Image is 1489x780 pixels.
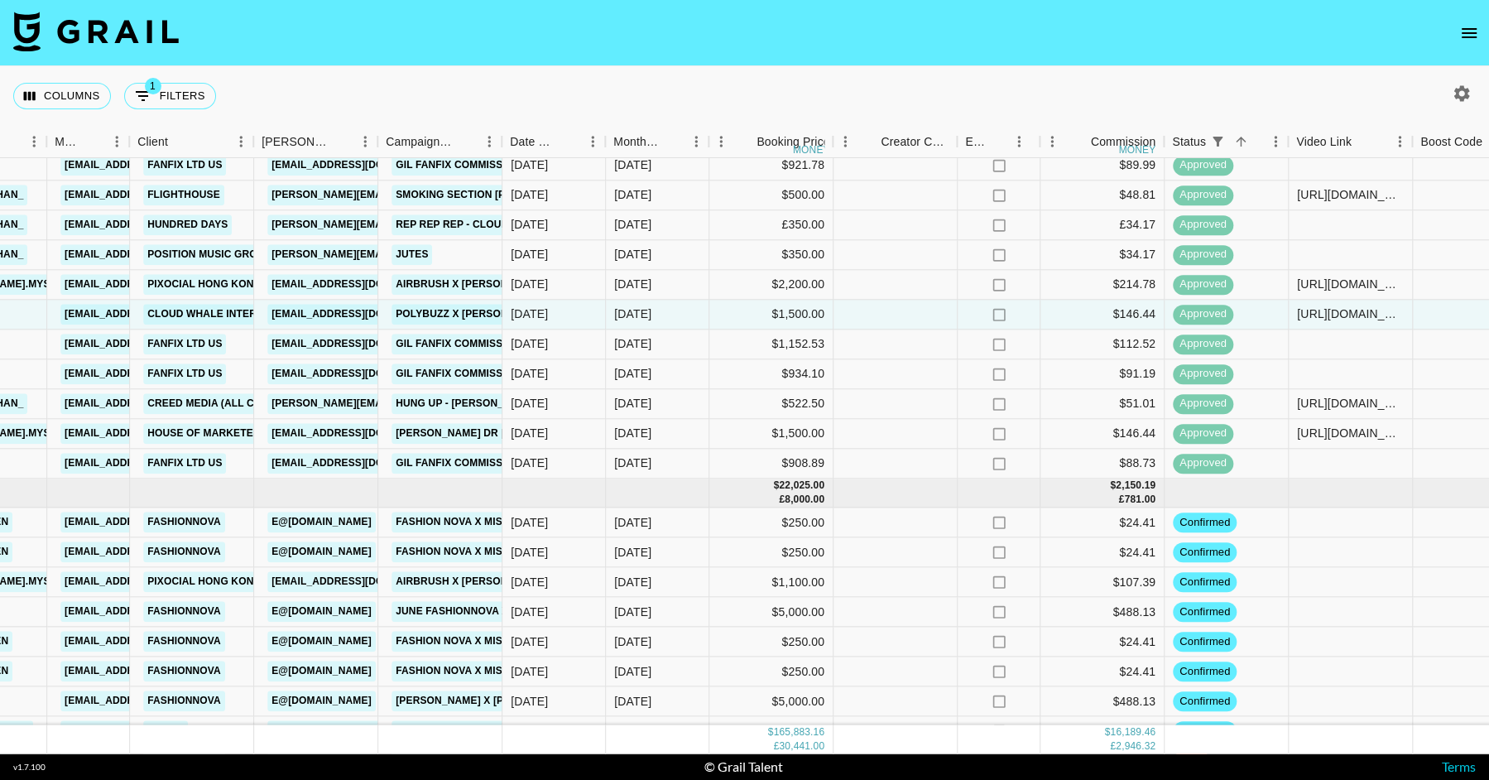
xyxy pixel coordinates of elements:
[605,126,708,158] div: Month Due
[143,334,226,354] a: FanFix Ltd US
[511,693,548,710] div: 02/06/2025
[143,155,226,176] a: FanFix Ltd US
[733,130,757,153] button: Sort
[353,129,377,154] button: Menu
[267,571,453,592] a: [EMAIL_ADDRESS][DOMAIN_NAME]
[1229,130,1252,153] button: Sort
[1040,151,1165,181] div: $89.99
[1116,479,1155,493] div: 2,150.19
[779,739,824,753] div: 30,441.00
[143,304,394,325] a: Cloud Whale Interactive Technology LLC
[1297,425,1404,441] div: https://www.tiktok.com/@magda.mysz/video/7538465005667093782?_t=ZN-8ysFVEejWCM&_r=1
[60,214,246,235] a: [EMAIL_ADDRESS][DOMAIN_NAME]
[1068,130,1091,153] button: Sort
[13,12,179,51] img: Grail Talent
[391,720,532,741] a: AaronandAmyb X CalAI
[511,365,548,382] div: 18/08/2025
[709,359,833,389] div: $934.10
[143,423,271,444] a: House of Marketers
[511,186,548,203] div: 18/08/2025
[1173,693,1237,709] span: confirmed
[391,274,596,295] a: Airbrush X [PERSON_NAME] August
[1124,493,1155,507] div: 781.00
[757,126,829,158] div: Booking Price
[1297,276,1404,292] div: https://www.instagram.com/reel/DOB6KBDDJkp/?igsh=MWJuN3FhcDA0ajE0eA%3D%3D
[262,126,329,158] div: [PERSON_NAME]
[704,758,783,775] div: © Grail Talent
[773,725,824,739] div: 165,883.16
[267,542,376,562] a: e@[DOMAIN_NAME]
[1387,129,1412,154] button: Menu
[709,597,833,627] div: $5,000.00
[1173,187,1233,203] span: approved
[81,130,104,153] button: Sort
[709,151,833,181] div: $921.78
[1173,157,1233,173] span: approved
[143,214,232,235] a: Hundred Days
[1164,126,1288,158] div: Status
[779,479,824,493] div: 22,025.00
[267,393,537,414] a: [PERSON_NAME][EMAIL_ADDRESS][DOMAIN_NAME]
[267,364,453,384] a: [EMAIL_ADDRESS][DOMAIN_NAME]
[1040,389,1165,419] div: $51.01
[1119,493,1125,507] div: £
[143,661,225,681] a: Fashionnova
[833,129,857,154] button: Menu
[511,276,548,292] div: 11/08/2025
[143,274,309,295] a: Pixocial Hong Kong Limited
[614,216,651,233] div: Aug '25
[267,185,622,205] a: [PERSON_NAME][EMAIL_ADDRESS][PERSON_NAME][DOMAIN_NAME]
[1110,479,1116,493] div: $
[709,181,833,210] div: $500.00
[1352,130,1375,153] button: Sort
[511,455,548,471] div: 04/08/2025
[1173,455,1233,471] span: approved
[143,512,225,532] a: Fashionnova
[1173,426,1233,441] span: approved
[391,661,556,681] a: Fashion Nova X Missranden
[709,567,833,597] div: $1,100.00
[267,631,376,652] a: e@[DOMAIN_NAME]
[1173,247,1233,262] span: approved
[614,633,651,650] div: Sep '25
[709,330,833,359] div: $1,152.53
[1040,359,1165,389] div: $91.19
[709,449,833,479] div: $908.89
[793,145,830,155] div: money
[502,126,605,158] div: Date Created
[709,657,833,686] div: $250.00
[613,126,660,158] div: Month Due
[1040,270,1165,300] div: $214.78
[143,185,224,205] a: Flighthouse
[614,395,651,412] div: Aug '25
[1040,181,1165,210] div: $48.81
[988,130,1011,153] button: Sort
[511,216,548,233] div: 06/08/2025
[614,335,651,352] div: Aug '25
[833,126,957,158] div: Creator Commmission Override
[1263,129,1288,154] button: Menu
[13,762,46,773] div: v 1.7.100
[709,627,833,657] div: $250.00
[1173,306,1233,322] span: approved
[60,571,246,592] a: [EMAIL_ADDRESS][DOMAIN_NAME]
[614,425,651,441] div: Aug '25
[60,601,246,622] a: [EMAIL_ADDRESS][DOMAIN_NAME]
[1173,544,1237,560] span: confirmed
[773,739,779,753] div: £
[614,455,651,471] div: Aug '25
[391,244,432,265] a: Jutes
[709,508,833,537] div: $250.00
[386,126,454,158] div: Campaign (Type)
[614,186,651,203] div: Aug '25
[1206,130,1229,153] div: 1 active filter
[709,419,833,449] div: $1,500.00
[145,78,161,94] span: 1
[1040,129,1064,154] button: Menu
[267,453,453,474] a: [EMAIL_ADDRESS][DOMAIN_NAME]
[329,130,353,153] button: Sort
[708,129,733,154] button: Menu
[391,304,551,325] a: PolyBuzz X [PERSON_NAME]
[13,83,111,109] button: Select columns
[709,686,833,716] div: $5,000.00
